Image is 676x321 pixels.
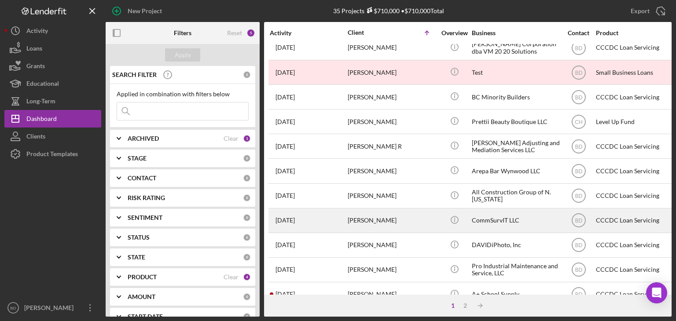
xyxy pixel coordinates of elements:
[276,94,295,101] time: 2024-09-19 19:04
[117,91,249,98] div: Applied in combination with filters below
[174,29,191,36] b: Filters
[26,128,45,147] div: Clients
[246,29,255,37] div: 5
[348,184,436,208] div: [PERSON_NAME]
[348,85,436,109] div: [PERSON_NAME]
[4,40,101,57] button: Loans
[243,135,251,142] div: 1
[128,155,147,162] b: STAGE
[348,159,436,182] div: [PERSON_NAME]
[622,2,672,20] button: Export
[472,258,560,281] div: Pro Industrial Maintenance and Service, LLC
[472,184,560,208] div: All Construction Group of N. [US_STATE]
[26,40,42,59] div: Loans
[276,143,295,150] time: 2025-06-26 15:58
[575,292,582,298] text: BD
[26,22,48,42] div: Activity
[4,22,101,40] button: Activity
[165,48,200,62] button: Apply
[348,283,436,306] div: [PERSON_NAME]
[348,135,436,158] div: [PERSON_NAME] R
[276,168,295,175] time: 2025-06-24 18:14
[575,69,582,76] text: BD
[575,143,582,150] text: BD
[472,159,560,182] div: Arepa Bar Wynwood LLC
[26,92,55,112] div: Long-Term
[128,274,157,281] b: PRODUCT
[472,61,560,84] div: Test
[562,29,595,36] div: Contact
[575,119,582,125] text: CH
[243,214,251,222] div: 0
[243,174,251,182] div: 0
[128,313,163,320] b: START DATE
[243,273,251,281] div: 4
[348,209,436,232] div: [PERSON_NAME]
[575,242,582,248] text: BD
[4,128,101,145] button: Clients
[4,299,101,317] button: BD[PERSON_NAME]
[243,233,251,241] div: 0
[348,36,436,59] div: [PERSON_NAME]
[276,266,295,273] time: 2024-08-29 15:43
[472,110,560,133] div: Prettii Beauty Boutique LLC
[128,194,165,201] b: RISK RATING
[26,57,45,77] div: Grants
[348,258,436,281] div: [PERSON_NAME]
[10,306,16,310] text: BD
[333,7,444,15] div: 35 Projects • $710,000 Total
[472,209,560,232] div: CommSurvIT LLC
[128,175,156,182] b: CONTACT
[631,2,650,20] div: Export
[276,44,295,51] time: 2025-08-13 19:21
[106,2,171,20] button: New Project
[276,69,295,76] time: 2024-04-05 17:32
[348,233,436,257] div: [PERSON_NAME]
[4,145,101,163] button: Product Templates
[26,75,59,95] div: Educational
[4,75,101,92] button: Educational
[128,293,155,300] b: AMOUNT
[472,85,560,109] div: BC Minority Builders
[26,110,57,130] div: Dashboard
[438,29,471,36] div: Overview
[447,302,459,309] div: 1
[348,110,436,133] div: [PERSON_NAME]
[128,2,162,20] div: New Project
[276,217,295,224] time: 2025-06-26 16:15
[243,293,251,301] div: 0
[276,192,295,199] time: 2025-08-18 03:16
[575,94,582,100] text: BD
[224,135,239,142] div: Clear
[243,154,251,162] div: 0
[175,48,191,62] div: Apply
[22,299,79,319] div: [PERSON_NAME]
[364,7,400,15] div: $710,000
[472,36,560,59] div: [PERSON_NAME] Corporation dba VM 20 20 Solutions
[26,145,78,165] div: Product Templates
[4,57,101,75] button: Grants
[575,168,582,175] text: BD
[4,110,101,128] button: Dashboard
[243,194,251,202] div: 0
[128,234,150,241] b: STATUS
[348,29,392,36] div: Client
[270,29,347,36] div: Activity
[575,193,582,199] text: BD
[4,92,101,110] button: Long-Term
[575,267,582,273] text: BD
[276,118,295,125] time: 2025-09-16 12:28
[243,313,251,321] div: 0
[112,71,157,78] b: SEARCH FILTER
[472,29,560,36] div: Business
[276,291,295,298] time: 2025-09-15 16:55
[472,233,560,257] div: DAVIDiPhoto, Inc
[224,274,239,281] div: Clear
[472,283,560,306] div: A+ School Supply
